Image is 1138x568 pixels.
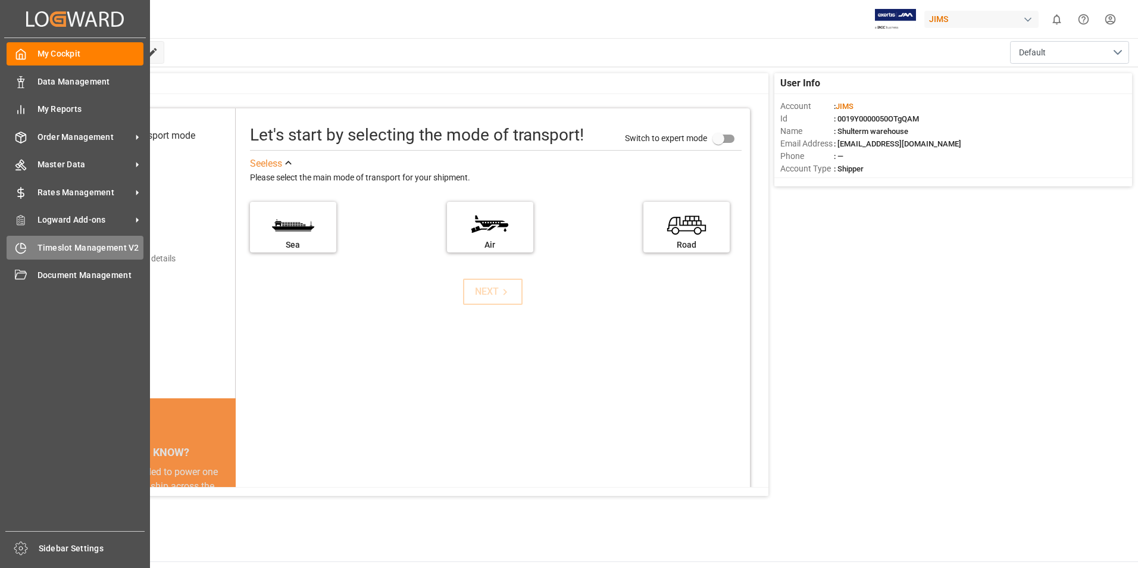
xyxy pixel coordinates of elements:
span: : Shulterm warehouse [834,127,908,136]
div: Air [453,239,527,251]
span: : Shipper [834,164,864,173]
span: Account [780,100,834,113]
span: Timeslot Management V2 [37,242,144,254]
span: Name [780,125,834,138]
span: Document Management [37,269,144,282]
button: Help Center [1070,6,1097,33]
div: NEXT [475,285,511,299]
button: next slide / item [219,465,236,565]
span: Data Management [37,76,144,88]
div: Sea [256,239,330,251]
div: Add shipping details [101,252,176,265]
div: Let's start by selecting the mode of transport! [250,123,584,148]
span: : — [834,152,843,161]
button: NEXT [463,279,523,305]
span: Master Data [37,158,132,171]
span: Id [780,113,834,125]
span: Phone [780,150,834,163]
span: User Info [780,76,820,90]
a: My Cockpit [7,42,143,65]
button: JIMS [924,8,1043,30]
button: show 0 new notifications [1043,6,1070,33]
span: Rates Management [37,186,132,199]
span: My Cockpit [37,48,144,60]
div: Please select the main mode of transport for your shipment. [250,171,742,185]
span: Account Type [780,163,834,175]
img: Exertis%20JAM%20-%20Email%20Logo.jpg_1722504956.jpg [875,9,916,30]
span: : [834,102,853,111]
span: Order Management [37,131,132,143]
div: JIMS [924,11,1039,28]
div: See less [250,157,282,171]
span: Sidebar Settings [39,542,145,555]
span: Default [1019,46,1046,59]
span: Email Address [780,138,834,150]
div: Road [649,239,724,251]
span: : 0019Y0000050OTgQAM [834,114,919,123]
button: open menu [1010,41,1129,64]
span: Switch to expert mode [625,133,707,142]
span: JIMS [836,102,853,111]
a: Timeslot Management V2 [7,236,143,259]
span: Logward Add-ons [37,214,132,226]
a: Data Management [7,70,143,93]
span: : [EMAIL_ADDRESS][DOMAIN_NAME] [834,139,961,148]
span: My Reports [37,103,144,116]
